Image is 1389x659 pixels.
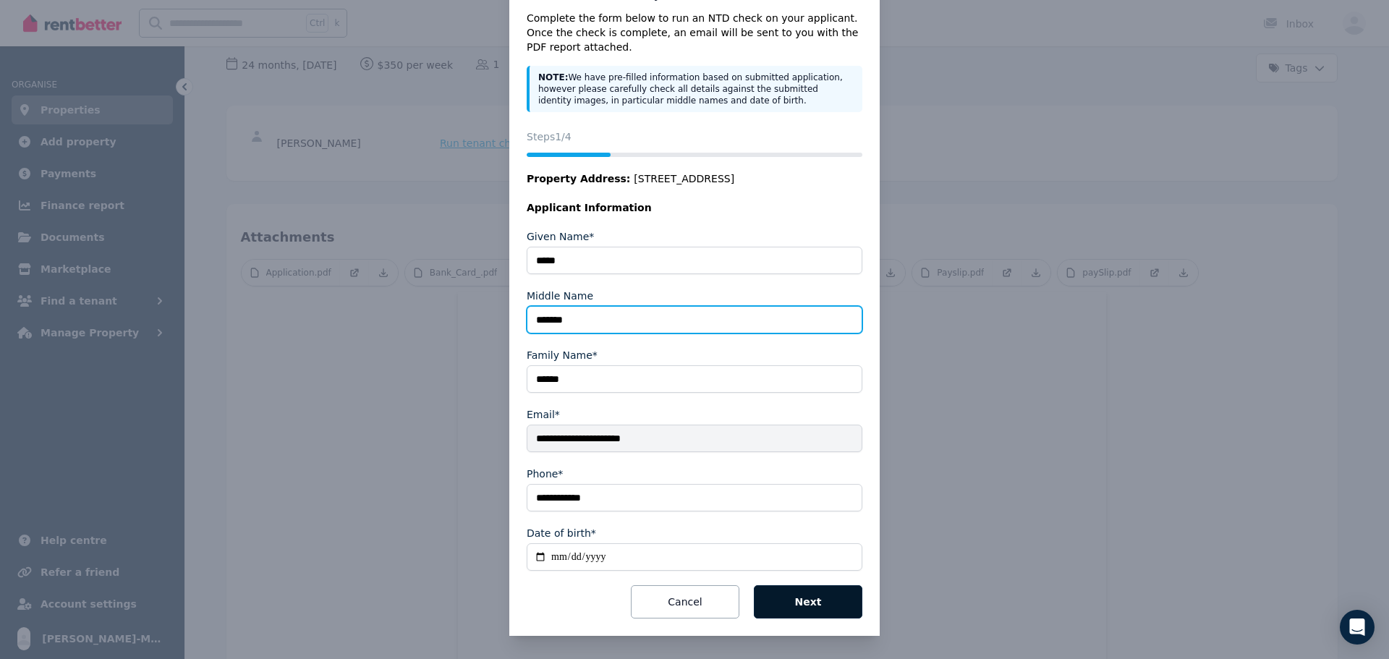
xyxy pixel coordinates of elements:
[527,173,630,184] span: Property Address:
[754,585,862,618] button: Next
[527,348,598,362] label: Family Name*
[527,289,593,303] label: Middle Name
[527,66,862,112] div: We have pre-filled information based on submitted application, however please carefully check all...
[527,200,862,215] legend: Applicant Information
[527,467,563,481] label: Phone*
[527,229,594,244] label: Given Name*
[527,407,560,422] label: Email*
[527,11,862,54] p: Complete the form below to run an NTD check on your applicant. Once the check is complete, an ema...
[1340,610,1375,645] div: Open Intercom Messenger
[631,585,739,618] button: Cancel
[538,72,568,82] strong: NOTE:
[527,526,596,540] label: Date of birth*
[634,171,734,186] span: [STREET_ADDRESS]
[527,129,862,144] p: Steps 1 /4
